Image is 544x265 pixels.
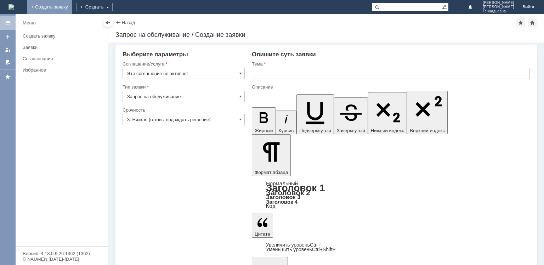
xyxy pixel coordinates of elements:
button: Подчеркнутый [296,94,334,134]
span: Жирный [255,128,273,133]
a: Increase [266,242,322,248]
span: Цитата [255,231,270,237]
a: Заголовок 1 [266,182,325,193]
div: Сделать домашней страницей [528,18,537,27]
div: Меню [23,19,36,27]
span: Зачеркнутый [337,128,365,133]
div: Цитата [252,243,530,252]
span: Курсив [279,128,294,133]
div: Тема [252,62,528,66]
span: Верхний индекс [410,128,445,133]
a: Создать заявку [2,31,13,43]
span: Опишите суть заявки [252,51,316,58]
a: Заголовок 2 [266,188,310,197]
div: Описание [252,85,528,89]
button: Нижний индекс [368,92,407,134]
div: Скрыть меню [103,18,112,27]
button: Цитата [252,214,273,238]
span: Нижний индекс [371,128,404,133]
a: Заголовок 4 [266,199,297,205]
button: Зачеркнутый [334,97,368,134]
button: Жирный [252,107,276,134]
a: Согласования [20,53,106,64]
a: Назад [122,20,135,25]
a: Мои заявки [2,44,13,55]
div: Версия: 4.18.0.9.26.1362 (1362) [23,251,101,256]
div: Соглашение/Услуга [123,62,243,66]
div: Избранное [23,67,96,73]
button: Верхний индекс [407,91,448,134]
a: Перейти на домашнюю страницу [8,4,14,10]
span: [PERSON_NAME] [483,5,514,9]
button: Курсив [276,111,297,134]
a: Код [266,203,276,209]
button: Формат абзаца [252,134,291,176]
span: Расширенный поиск [441,3,448,10]
div: Создать [76,3,113,11]
div: Запрос на обслуживание / Создание заявки [115,31,537,38]
span: [PERSON_NAME] [483,1,514,5]
span: Формат абзаца [255,170,288,175]
a: Создать заявку [20,30,106,41]
div: Согласования [23,56,103,61]
div: © NAUMEN [DATE]-[DATE] [23,257,101,261]
span: Ctrl+' [310,242,322,248]
div: Создать заявку [23,33,103,39]
span: Подчеркнутый [299,128,331,133]
img: logo [8,4,14,10]
div: Добавить в избранное [516,18,525,27]
a: Заявки [20,42,106,53]
span: Ctrl+Shift+' [312,247,336,252]
a: Decrease [266,247,336,252]
span: Выберите параметры [123,51,188,58]
a: Мои согласования [2,57,13,68]
span: Геннадьевна [483,9,514,13]
div: Заявки [23,45,103,50]
div: Тип заявки [123,85,243,89]
div: Формат абзаца [252,181,530,209]
a: Заголовок 3 [266,194,300,200]
a: Нормальный [266,180,298,186]
div: Срочность [123,108,243,112]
